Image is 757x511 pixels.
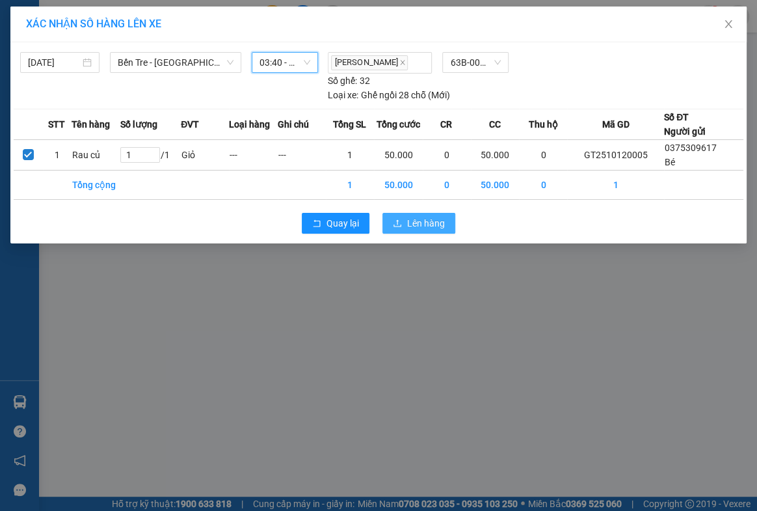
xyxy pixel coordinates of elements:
span: Bé [665,157,675,167]
span: Quay lại [326,216,359,230]
span: 03:40 - 63B-007.35 [259,53,311,72]
span: Tổng cước [376,117,419,131]
td: 0 [519,170,567,199]
span: Bến Tre - Sài Gòn [118,53,233,72]
span: Lên hàng [407,216,445,230]
span: Mã GD [602,117,629,131]
button: Close [710,7,747,43]
span: CR [440,117,452,131]
span: close [723,19,734,29]
span: Ghi chú [278,117,309,131]
td: 0 [423,170,471,199]
input: 13/10/2025 [28,55,80,70]
div: Số ĐT Người gửi [664,110,706,139]
span: Số lượng [120,117,157,131]
span: Tổng SL [333,117,366,131]
span: rollback [312,219,321,229]
td: 1 [326,170,374,199]
span: Loại hàng [229,117,270,131]
div: 32 [328,74,369,88]
span: down [226,59,234,66]
span: STT [48,117,65,131]
td: Rau củ [72,139,120,170]
span: Số ghế: [328,74,357,88]
td: 1 [567,170,664,199]
td: Giỏ [181,139,229,170]
td: 50.000 [471,139,519,170]
td: GT2510120005 [567,139,664,170]
span: Thu hộ [528,117,557,131]
button: rollbackQuay lại [302,213,369,234]
td: 0 [423,139,471,170]
td: 50.000 [374,170,422,199]
span: Loại xe: [328,88,358,102]
span: 0375309617 [665,143,717,153]
button: uploadLên hàng [382,213,455,234]
td: --- [278,139,326,170]
td: / 1 [120,139,181,170]
span: XÁC NHẬN SỐ HÀNG LÊN XE [26,18,161,30]
span: upload [393,219,402,229]
span: [PERSON_NAME] [331,55,408,70]
span: Tên hàng [72,117,110,131]
span: CC [488,117,500,131]
td: 1 [43,139,72,170]
td: Tổng cộng [72,170,120,199]
span: 63B-007.35 [450,53,500,72]
td: --- [229,139,277,170]
td: 50.000 [471,170,519,199]
span: ĐVT [181,117,199,131]
td: 0 [519,139,567,170]
div: Ghế ngồi 28 chỗ (Mới) [328,88,449,102]
span: close [399,59,406,66]
td: 1 [326,139,374,170]
td: 50.000 [374,139,422,170]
